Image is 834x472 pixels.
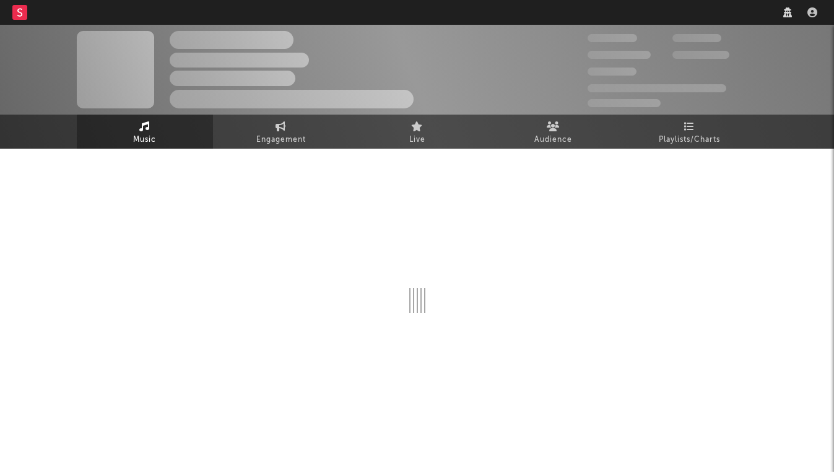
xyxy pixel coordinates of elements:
a: Playlists/Charts [622,115,758,149]
span: Live [409,133,425,147]
span: 100,000 [672,34,721,42]
span: 50,000,000 Monthly Listeners [588,84,726,92]
span: Jump Score: 85.0 [588,99,661,107]
a: Live [349,115,485,149]
span: Engagement [256,133,306,147]
span: Music [133,133,156,147]
a: Music [77,115,213,149]
a: Audience [485,115,622,149]
span: Audience [534,133,572,147]
span: 300,000 [588,34,637,42]
span: 100,000 [588,68,636,76]
span: 50,000,000 [588,51,651,59]
a: Engagement [213,115,349,149]
span: Playlists/Charts [659,133,720,147]
span: 1,000,000 [672,51,729,59]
